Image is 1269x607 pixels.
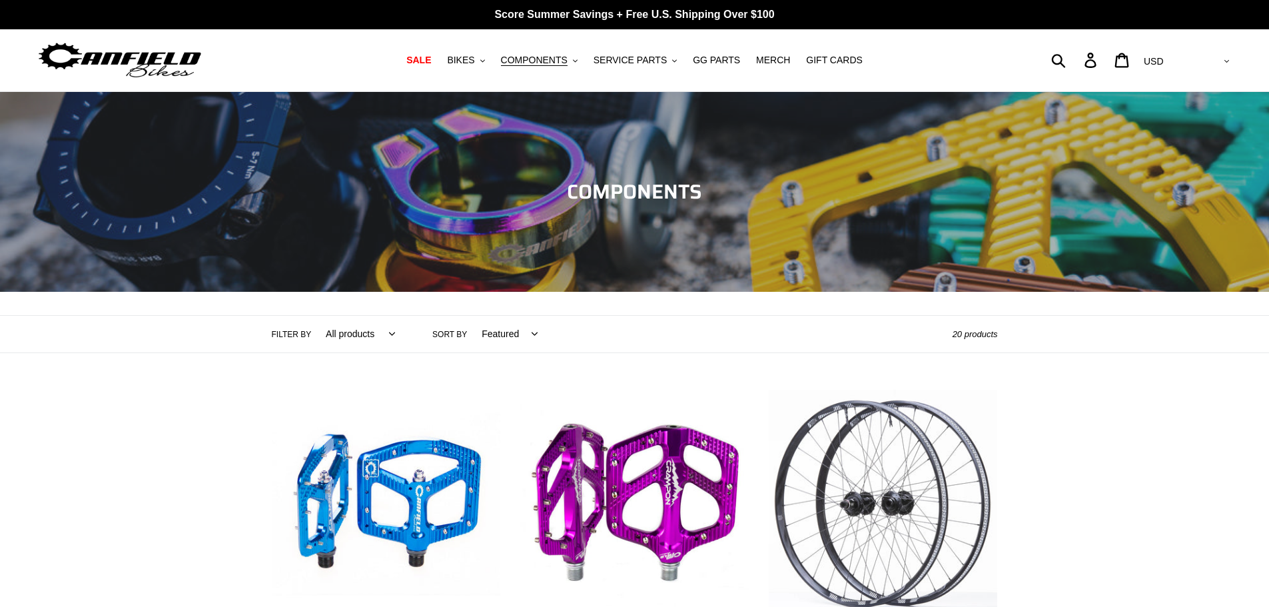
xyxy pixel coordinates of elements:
[494,51,584,69] button: COMPONENTS
[806,55,863,66] span: GIFT CARDS
[693,55,740,66] span: GG PARTS
[501,55,568,66] span: COMPONENTS
[594,55,667,66] span: SERVICE PARTS
[400,51,438,69] a: SALE
[447,55,474,66] span: BIKES
[37,39,203,81] img: Canfield Bikes
[272,328,312,340] label: Filter by
[686,51,747,69] a: GG PARTS
[440,51,491,69] button: BIKES
[567,176,702,207] span: COMPONENTS
[432,328,467,340] label: Sort by
[587,51,683,69] button: SERVICE PARTS
[953,329,998,339] span: 20 products
[406,55,431,66] span: SALE
[749,51,797,69] a: MERCH
[799,51,869,69] a: GIFT CARDS
[756,55,790,66] span: MERCH
[1058,45,1092,75] input: Search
